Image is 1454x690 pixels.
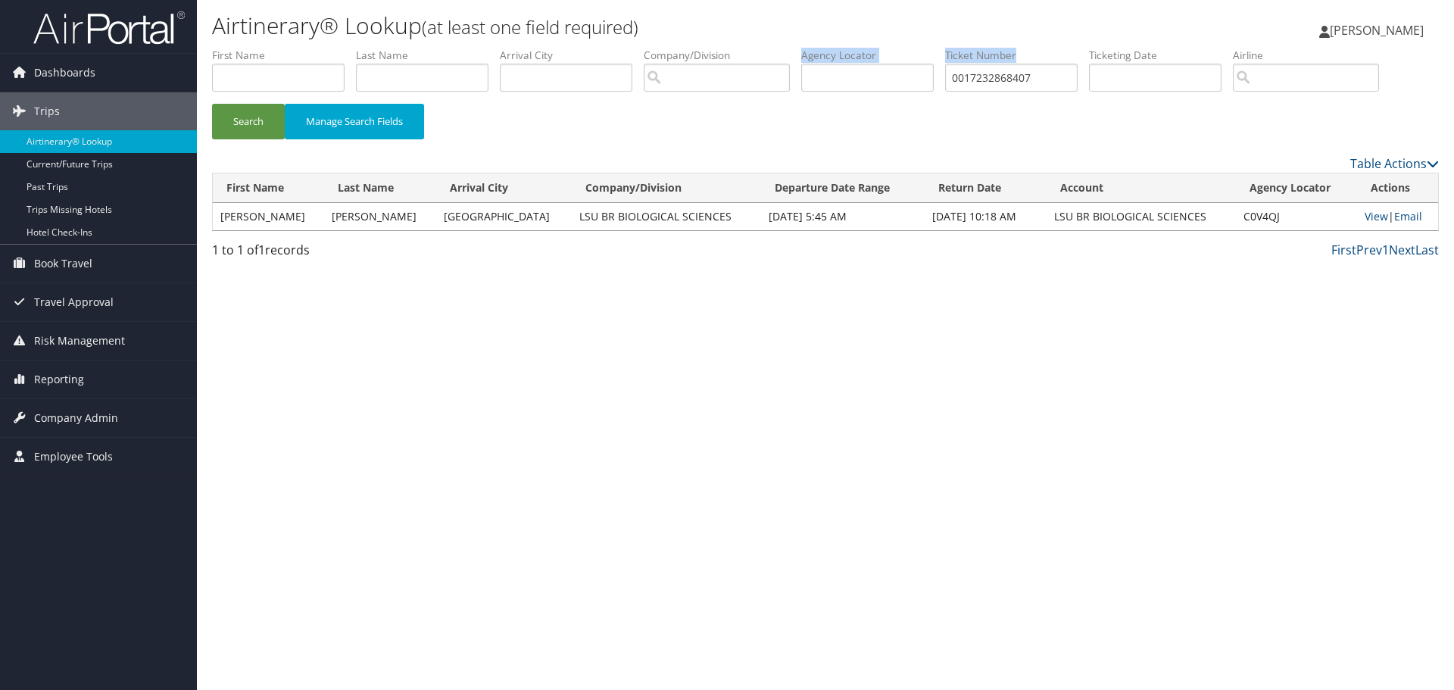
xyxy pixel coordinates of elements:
span: Risk Management [34,322,125,360]
span: 1 [258,242,265,258]
a: Table Actions [1350,155,1439,172]
label: Last Name [356,48,500,63]
label: Airline [1233,48,1390,63]
img: airportal-logo.png [33,10,185,45]
td: [DATE] 10:18 AM [925,203,1047,230]
th: Last Name: activate to sort column ascending [324,173,435,203]
a: Last [1415,242,1439,258]
span: Reporting [34,361,84,398]
small: (at least one field required) [422,14,638,39]
div: 1 to 1 of records [212,241,502,267]
th: Company/Division [572,173,761,203]
label: Ticket Number [945,48,1089,63]
td: [PERSON_NAME] [324,203,435,230]
span: [PERSON_NAME] [1330,22,1424,39]
th: Agency Locator: activate to sort column ascending [1236,173,1357,203]
label: Arrival City [500,48,644,63]
label: First Name [212,48,356,63]
td: C0V4QJ [1236,203,1357,230]
a: View [1365,209,1388,223]
button: Manage Search Fields [285,104,424,139]
th: Departure Date Range: activate to sort column ascending [761,173,925,203]
td: LSU BR BIOLOGICAL SCIENCES [572,203,761,230]
th: Arrival City: activate to sort column ascending [436,173,572,203]
span: Trips [34,92,60,130]
label: Company/Division [644,48,801,63]
a: 1 [1382,242,1389,258]
span: Employee Tools [34,438,113,476]
a: Next [1389,242,1415,258]
a: Email [1394,209,1422,223]
label: Ticketing Date [1089,48,1233,63]
h1: Airtinerary® Lookup [212,10,1030,42]
th: Actions [1357,173,1438,203]
span: Company Admin [34,399,118,437]
button: Search [212,104,285,139]
a: Prev [1356,242,1382,258]
th: First Name: activate to sort column ascending [213,173,324,203]
th: Account: activate to sort column ascending [1047,173,1236,203]
td: [DATE] 5:45 AM [761,203,925,230]
span: Travel Approval [34,283,114,321]
span: Book Travel [34,245,92,283]
span: Dashboards [34,54,95,92]
td: [PERSON_NAME] [213,203,324,230]
a: First [1331,242,1356,258]
a: [PERSON_NAME] [1319,8,1439,53]
td: LSU BR BIOLOGICAL SCIENCES [1047,203,1236,230]
label: Agency Locator [801,48,945,63]
th: Return Date: activate to sort column ascending [925,173,1047,203]
td: | [1357,203,1438,230]
td: [GEOGRAPHIC_DATA] [436,203,572,230]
